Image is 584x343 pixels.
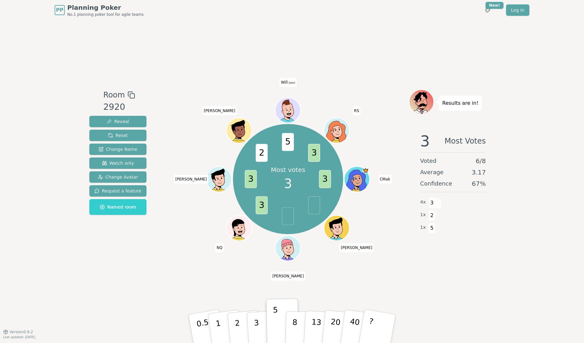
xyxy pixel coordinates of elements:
[428,210,436,221] span: 2
[256,144,268,162] span: 2
[202,106,237,115] span: Click to change your name
[339,243,374,252] span: Click to change your name
[420,224,426,231] span: 1 x
[89,130,146,141] button: Reset
[89,171,146,183] button: Change Avatar
[482,4,493,16] button: New!
[56,6,63,14] span: PP
[428,223,436,234] span: 5
[420,211,426,218] span: 1 x
[103,101,135,114] div: 2920
[67,3,144,12] span: Planning Poker
[276,98,300,122] button: Click to change your avatar
[3,335,35,339] span: Last updated: [DATE]
[89,144,146,155] button: Change Name
[420,168,444,177] span: Average
[94,188,141,194] span: Request a feature
[308,144,320,162] span: 3
[476,157,486,165] span: 6 / 8
[428,198,436,208] span: 3
[245,170,257,188] span: 3
[9,329,33,334] span: Version 0.9.2
[353,106,361,115] span: Click to change your name
[442,99,479,108] p: Results are in!
[100,204,136,210] span: Named room
[279,78,297,87] span: Click to change your name
[256,197,268,215] span: 3
[108,132,128,139] span: Reset
[89,116,146,127] button: Reveal
[444,133,486,149] span: Most Votes
[420,179,452,188] span: Confidence
[271,272,306,281] span: Click to change your name
[273,305,278,340] p: 5
[3,329,33,334] button: Version0.9.2
[420,133,430,149] span: 3
[486,2,504,9] div: New!
[363,167,369,174] span: CMak is the host
[55,3,144,17] a: PPPlanning PokerNo.1 planning poker tool for agile teams
[282,133,294,151] span: 5
[472,179,486,188] span: 67 %
[271,165,305,174] p: Most votes
[378,175,392,184] span: Click to change your name
[288,81,295,84] span: (you)
[420,199,426,206] span: 4 x
[98,146,137,152] span: Change Name
[67,12,144,17] span: No.1 planning poker tool for agile teams
[319,170,331,188] span: 3
[89,157,146,169] button: Watch only
[506,4,529,16] a: Log in
[98,174,138,180] span: Change Avatar
[284,174,292,193] span: 3
[103,89,125,101] span: Room
[89,199,146,215] button: Named room
[107,118,129,125] span: Reveal
[215,243,224,252] span: Click to change your name
[420,157,437,165] span: Voted
[102,160,134,166] span: Watch only
[174,175,209,184] span: Click to change your name
[89,185,146,197] button: Request a feature
[472,168,486,177] span: 3.17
